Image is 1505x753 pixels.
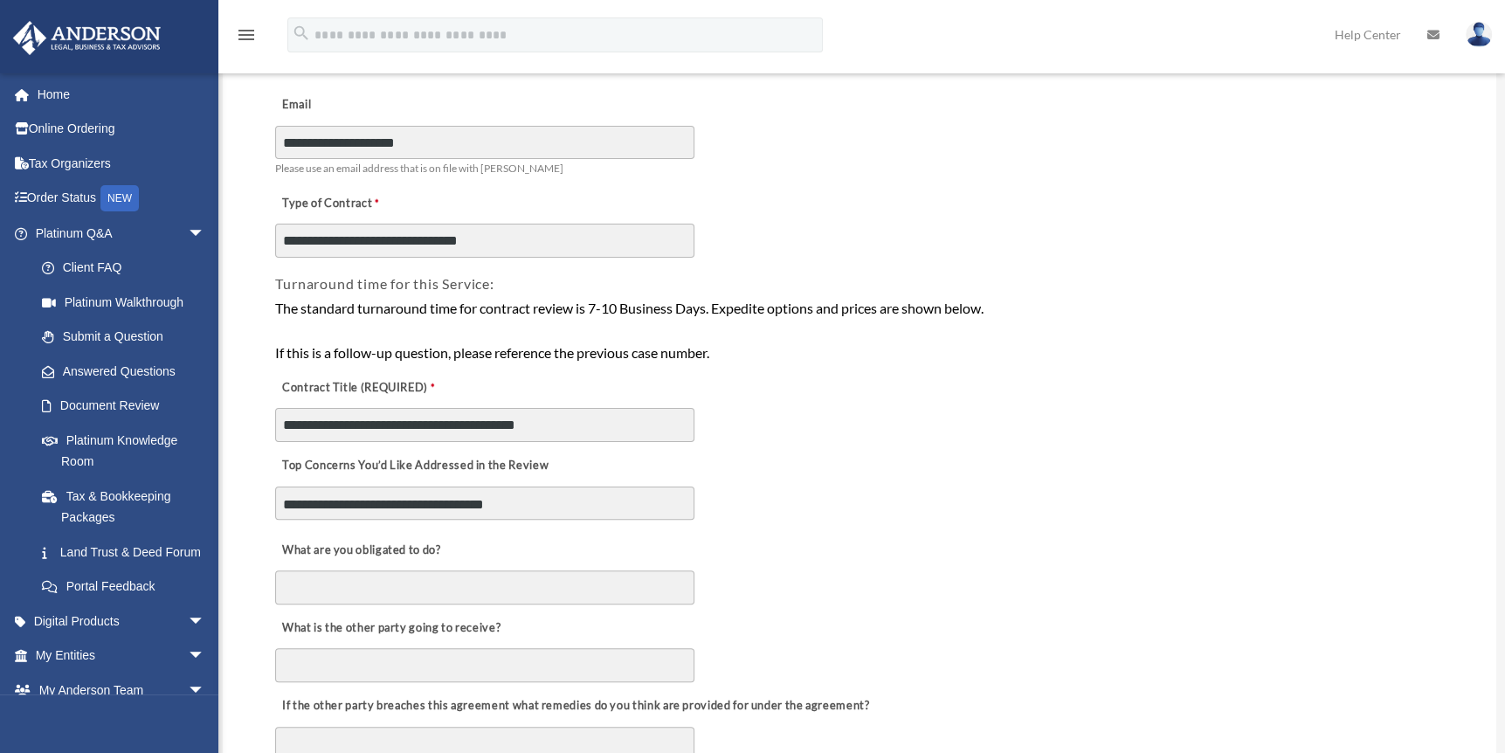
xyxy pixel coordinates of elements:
label: What is the other party going to receive? [275,616,505,640]
div: NEW [100,185,139,211]
img: User Pic [1466,22,1492,47]
a: menu [236,31,257,45]
label: Top Concerns You’d Like Addressed in the Review [275,453,553,478]
a: Digital Productsarrow_drop_down [12,604,231,639]
label: Email [275,93,450,118]
a: Order StatusNEW [12,181,231,217]
span: Please use an email address that is on file with [PERSON_NAME] [275,162,563,175]
div: The standard turnaround time for contract review is 7-10 Business Days. Expedite options and pric... [275,297,1443,364]
a: Tax Organizers [12,146,231,181]
a: My Entitiesarrow_drop_down [12,639,231,674]
a: Client FAQ [24,251,231,286]
img: Anderson Advisors Platinum Portal [8,21,166,55]
a: Submit a Question [24,320,231,355]
i: menu [236,24,257,45]
a: Home [12,77,231,112]
a: Answered Questions [24,354,231,389]
label: Contract Title (REQUIRED) [275,376,450,400]
span: arrow_drop_down [188,216,223,252]
a: Online Ordering [12,112,231,147]
span: arrow_drop_down [188,604,223,639]
label: What are you obligated to do? [275,538,450,563]
a: Platinum Knowledge Room [24,423,231,479]
a: Portal Feedback [24,570,231,604]
span: Turnaround time for this Service: [275,275,494,292]
a: Tax & Bookkeeping Packages [24,479,231,535]
label: Type of Contract [275,191,450,216]
span: arrow_drop_down [188,639,223,674]
a: Land Trust & Deed Forum [24,535,231,570]
a: Document Review [24,389,223,424]
a: Platinum Q&Aarrow_drop_down [12,216,231,251]
a: Platinum Walkthrough [24,285,231,320]
label: If the other party breaches this agreement what remedies do you think are provided for under the ... [275,694,873,718]
span: arrow_drop_down [188,673,223,708]
i: search [292,24,311,43]
a: My Anderson Teamarrow_drop_down [12,673,231,708]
